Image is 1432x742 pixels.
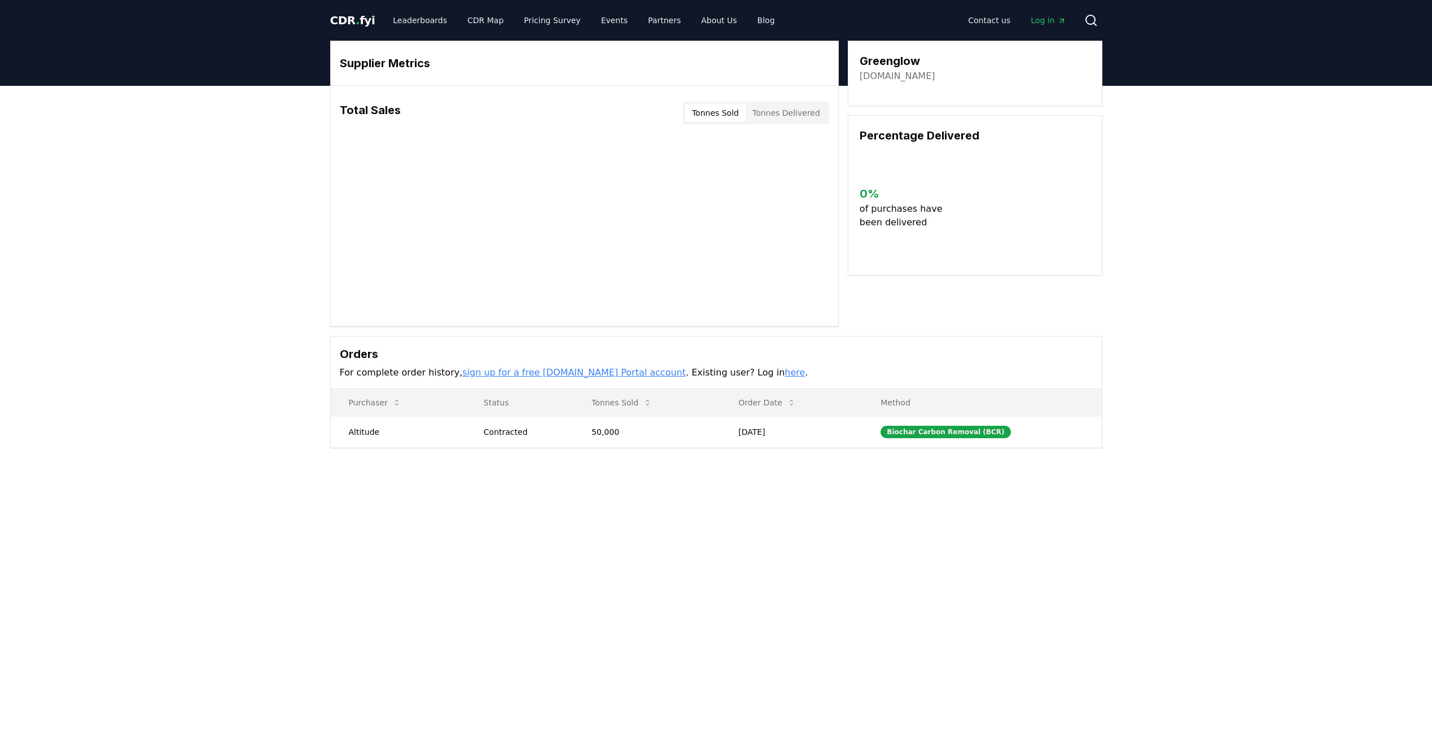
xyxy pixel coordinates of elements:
[685,104,746,122] button: Tonnes Sold
[340,55,829,72] h3: Supplier Metrics
[458,10,513,30] a: CDR Map
[573,416,720,447] td: 50,000
[746,104,827,122] button: Tonnes Delivered
[860,185,952,202] h3: 0 %
[860,53,935,69] h3: Greenglow
[872,397,1092,408] p: Method
[475,397,564,408] p: Status
[384,10,456,30] a: Leaderboards
[860,69,935,83] a: [DOMAIN_NAME]
[340,366,1093,379] p: For complete order history, . Existing user? Log in .
[959,10,1019,30] a: Contact us
[340,391,410,414] button: Purchaser
[1031,15,1066,26] span: Log in
[748,10,784,30] a: Blog
[331,416,466,447] td: Altitude
[330,12,375,28] a: CDR.fyi
[720,416,862,447] td: [DATE]
[959,10,1075,30] nav: Main
[881,426,1010,438] div: Biochar Carbon Removal (BCR)
[462,367,686,378] a: sign up for a free [DOMAIN_NAME] Portal account
[592,10,637,30] a: Events
[639,10,690,30] a: Partners
[860,202,952,229] p: of purchases have been delivered
[330,14,375,27] span: CDR fyi
[785,367,805,378] a: here
[692,10,746,30] a: About Us
[484,426,564,438] div: Contracted
[1022,10,1075,30] a: Log in
[729,391,805,414] button: Order Date
[515,10,589,30] a: Pricing Survey
[340,346,1093,363] h3: Orders
[583,391,661,414] button: Tonnes Sold
[860,127,1091,144] h3: Percentage Delivered
[340,102,401,124] h3: Total Sales
[356,14,360,27] span: .
[384,10,783,30] nav: Main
